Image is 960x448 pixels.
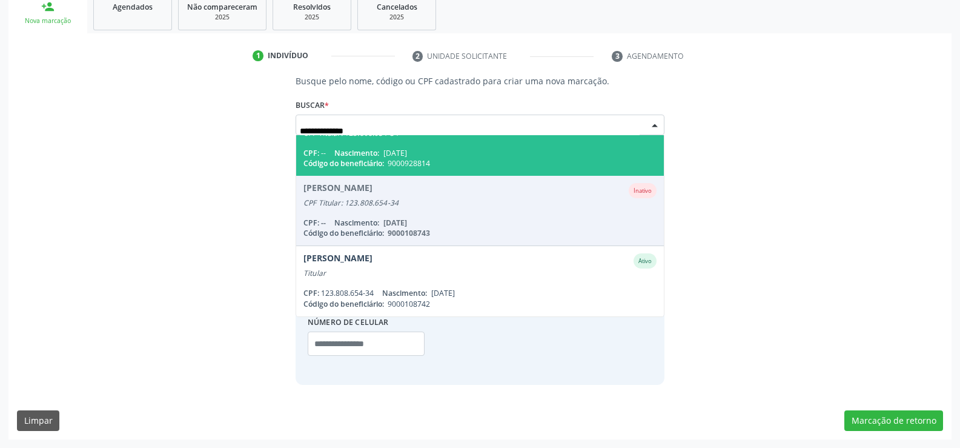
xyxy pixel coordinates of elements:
[388,158,430,169] span: 9000928814
[303,253,372,269] div: [PERSON_NAME]
[303,158,384,169] span: Código do beneficiário:
[638,257,652,265] small: Ativo
[303,148,319,158] span: CPF:
[303,269,657,278] div: Titular
[268,50,308,61] div: Indivíduo
[282,13,342,22] div: 2025
[303,148,657,158] div: --
[431,288,455,298] span: [DATE]
[17,16,79,25] div: Nova marcação
[377,2,417,12] span: Cancelados
[334,148,379,158] span: Nascimento:
[303,288,657,298] div: 123.808.654-34
[303,299,384,309] span: Código do beneficiário:
[17,410,59,431] button: Limpar
[308,313,389,332] label: Número de celular
[296,75,664,87] p: Busque pelo nome, código ou CPF cadastrado para criar uma nova marcação.
[383,148,407,158] span: [DATE]
[303,288,319,298] span: CPF:
[382,288,427,298] span: Nascimento:
[293,2,331,12] span: Resolvidos
[388,299,430,309] span: 9000108742
[296,96,329,115] label: Buscar
[113,2,153,12] span: Agendados
[366,13,427,22] div: 2025
[253,50,263,61] div: 1
[187,2,257,12] span: Não compareceram
[844,410,943,431] button: Marcação de retorno
[187,13,257,22] div: 2025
